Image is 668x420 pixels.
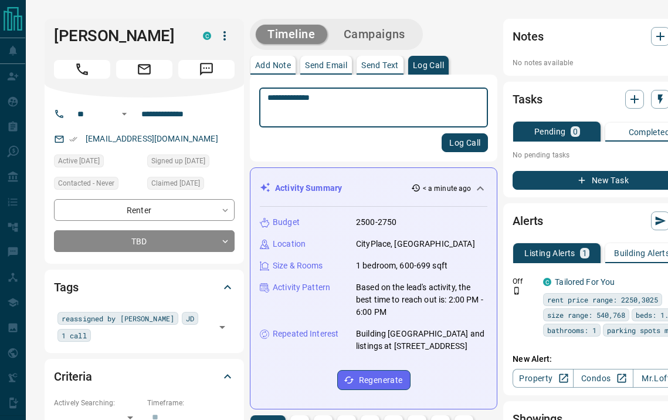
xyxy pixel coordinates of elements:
[54,60,110,79] span: Call
[178,60,235,79] span: Message
[147,398,235,408] p: Timeframe:
[275,182,342,194] p: Activity Summary
[547,309,625,321] span: size range: 540,768
[356,216,396,229] p: 2500-2750
[513,90,542,109] h2: Tasks
[273,216,300,229] p: Budget
[54,230,235,252] div: TBD
[356,281,487,318] p: Based on the lead's activity, the best time to reach out is: 2:00 PM - 6:00 PM
[54,367,92,386] h2: Criteria
[332,25,417,44] button: Campaigns
[147,177,235,193] div: Thu Jul 24 2025
[260,177,487,199] div: Activity Summary< a minute ago
[117,107,131,121] button: Open
[534,127,566,136] p: Pending
[524,249,575,257] p: Listing Alerts
[203,32,211,40] div: condos.ca
[54,398,141,408] p: Actively Searching:
[573,369,633,388] a: Condos
[54,278,78,297] h2: Tags
[305,61,347,69] p: Send Email
[151,155,205,167] span: Signed up [DATE]
[547,294,658,305] span: rent price range: 2250,3025
[147,154,235,171] div: Sun Jun 17 2018
[513,276,536,287] p: Off
[151,177,200,189] span: Claimed [DATE]
[582,249,587,257] p: 1
[54,273,235,301] div: Tags
[214,319,230,335] button: Open
[86,134,218,143] a: [EMAIL_ADDRESS][DOMAIN_NAME]
[442,133,488,152] button: Log Call
[513,369,573,388] a: Property
[513,27,543,46] h2: Notes
[573,127,578,136] p: 0
[273,260,323,272] p: Size & Rooms
[54,199,235,221] div: Renter
[62,330,87,341] span: 1 call
[255,61,291,69] p: Add Note
[273,328,338,340] p: Repeated Interest
[413,61,444,69] p: Log Call
[547,324,596,336] span: bathrooms: 1
[116,60,172,79] span: Email
[356,238,475,250] p: CityPlace, [GEOGRAPHIC_DATA]
[58,155,100,167] span: Active [DATE]
[273,281,330,294] p: Activity Pattern
[256,25,327,44] button: Timeline
[543,278,551,286] div: condos.ca
[273,238,306,250] p: Location
[361,61,399,69] p: Send Text
[513,211,543,230] h2: Alerts
[62,313,174,324] span: reassigned by [PERSON_NAME]
[513,287,521,295] svg: Push Notification Only
[337,370,411,390] button: Regenerate
[58,177,114,189] span: Contacted - Never
[356,328,487,352] p: Building [GEOGRAPHIC_DATA] and listings at [STREET_ADDRESS]
[356,260,447,272] p: 1 bedroom, 600-699 sqft
[69,135,77,143] svg: Email Verified
[54,362,235,391] div: Criteria
[555,277,615,287] a: Tailored For You
[423,183,472,194] p: < a minute ago
[186,313,194,324] span: JD
[54,26,185,45] h1: [PERSON_NAME]
[54,154,141,171] div: Tue Aug 05 2025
